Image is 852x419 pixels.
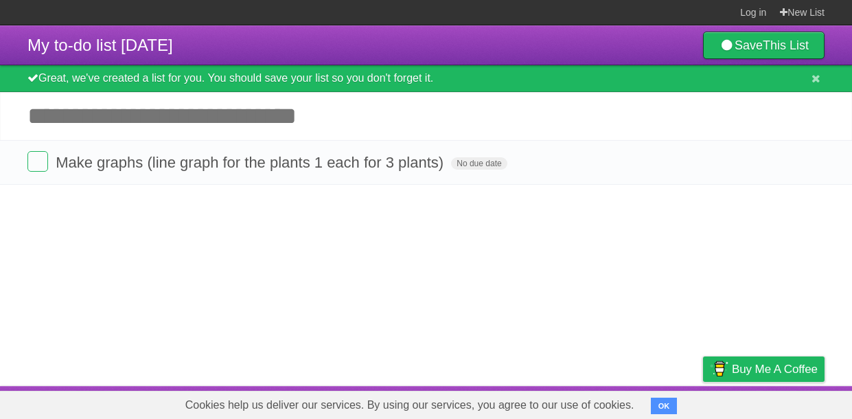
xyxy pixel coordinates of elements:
b: This List [763,38,809,52]
a: Privacy [685,389,721,416]
a: Terms [638,389,669,416]
span: My to-do list [DATE] [27,36,173,54]
a: Developers [566,389,621,416]
span: Cookies help us deliver our services. By using our services, you agree to our use of cookies. [172,392,648,419]
button: OK [651,398,678,414]
a: Buy me a coffee [703,356,825,382]
label: Done [27,151,48,172]
span: Buy me a coffee [732,357,818,381]
span: No due date [451,157,507,170]
a: SaveThis List [703,32,825,59]
a: Suggest a feature [738,389,825,416]
a: About [520,389,549,416]
span: Make graphs (line graph for the plants 1 each for 3 plants) [56,154,447,171]
img: Buy me a coffee [710,357,728,381]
